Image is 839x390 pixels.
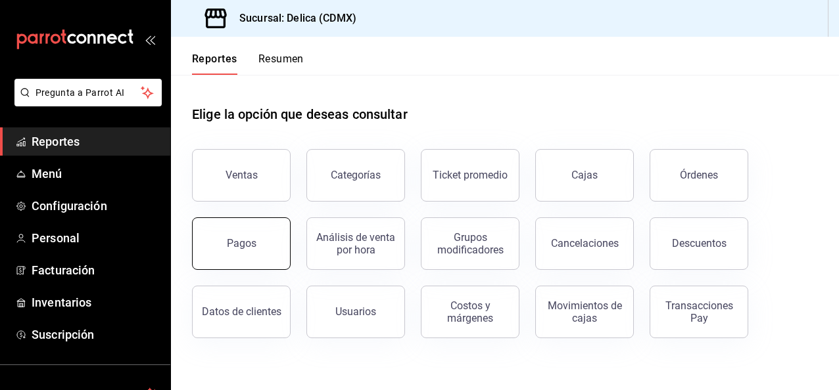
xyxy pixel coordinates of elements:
button: Pagos [192,217,291,270]
button: Cajas [535,149,634,202]
span: Menú [32,165,160,183]
div: Órdenes [680,169,718,181]
div: Cancelaciones [551,237,619,249]
span: Pregunta a Parrot AI [36,86,141,100]
div: Transacciones Pay [658,299,740,324]
a: Pregunta a Parrot AI [9,95,162,109]
button: Ticket promedio [421,149,519,202]
div: Ventas [226,169,258,181]
button: Datos de clientes [192,286,291,338]
div: navigation tabs [192,53,304,75]
span: Facturación [32,261,160,279]
button: Grupos modificadores [421,217,519,270]
div: Ticket promedio [433,169,508,181]
div: Descuentos [672,237,727,249]
button: Categorías [306,149,405,202]
button: Usuarios [306,286,405,338]
button: Pregunta a Parrot AI [14,79,162,106]
div: Pagos [227,237,256,249]
button: Reportes [192,53,237,75]
div: Categorías [331,169,381,181]
span: Inventarios [32,293,160,311]
button: Ventas [192,149,291,202]
button: Resumen [258,53,304,75]
span: Configuración [32,197,160,215]
h1: Elige la opción que deseas consultar [192,104,408,124]
button: Análisis de venta por hora [306,217,405,270]
button: Transacciones Pay [650,286,748,338]
button: Costos y márgenes [421,286,519,338]
div: Análisis de venta por hora [315,231,396,256]
div: Datos de clientes [202,305,281,318]
button: Cancelaciones [535,217,634,270]
button: Órdenes [650,149,748,202]
span: Personal [32,229,160,247]
div: Costos y márgenes [429,299,511,324]
button: open_drawer_menu [145,34,155,45]
button: Movimientos de cajas [535,286,634,338]
button: Descuentos [650,217,748,270]
div: Cajas [571,169,598,181]
span: Reportes [32,133,160,150]
span: Suscripción [32,326,160,343]
div: Usuarios [335,305,376,318]
div: Grupos modificadores [429,231,511,256]
div: Movimientos de cajas [544,299,625,324]
h3: Sucursal: Delica (CDMX) [229,11,356,26]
